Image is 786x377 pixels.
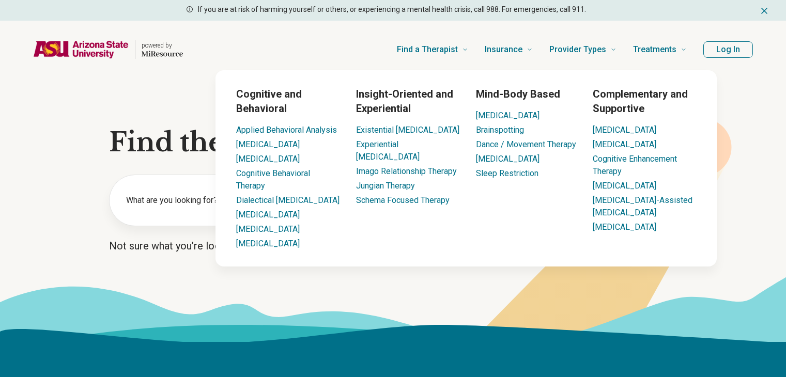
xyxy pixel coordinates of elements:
[549,29,617,70] a: Provider Types
[356,181,415,191] a: Jungian Therapy
[109,239,677,253] p: Not sure what you’re looking for?
[485,42,522,57] span: Insurance
[476,168,538,178] a: Sleep Restriction
[397,29,468,70] a: Find a Therapist
[236,168,310,191] a: Cognitive Behavioral Therapy
[476,139,576,149] a: Dance / Movement Therapy
[593,125,656,135] a: [MEDICAL_DATA]
[485,29,533,70] a: Insurance
[593,154,677,176] a: Cognitive Enhancement Therapy
[703,41,753,58] button: Log In
[593,139,656,149] a: [MEDICAL_DATA]
[633,29,687,70] a: Treatments
[397,42,458,57] span: Find a Therapist
[356,125,459,135] a: Existential [MEDICAL_DATA]
[356,195,450,205] a: Schema Focused Therapy
[356,87,459,116] h3: Insight-Oriented and Experiential
[236,87,340,116] h3: Cognitive and Behavioral
[236,154,300,164] a: [MEDICAL_DATA]
[593,87,696,116] h3: Complementary and Supportive
[549,42,606,57] span: Provider Types
[33,33,183,66] a: Home page
[198,4,586,15] p: If you are at risk of harming yourself or others, or experiencing a mental health crisis, call 98...
[593,222,656,232] a: [MEDICAL_DATA]
[236,239,300,248] a: [MEDICAL_DATA]
[593,195,692,217] a: [MEDICAL_DATA]-Assisted [MEDICAL_DATA]
[236,139,300,149] a: [MEDICAL_DATA]
[236,195,340,205] a: Dialectical [MEDICAL_DATA]
[356,139,420,162] a: Experiential [MEDICAL_DATA]
[109,127,677,158] h1: Find the right mental health care for you
[236,210,300,219] a: [MEDICAL_DATA]
[633,42,676,57] span: Treatments
[153,70,779,266] div: Treatments
[236,224,300,234] a: [MEDICAL_DATA]
[142,41,183,50] p: powered by
[236,125,337,135] a: Applied Behavioral Analysis
[356,166,457,176] a: Imago Relationship Therapy
[126,194,300,207] label: What are you looking for?
[593,181,656,191] a: [MEDICAL_DATA]
[476,125,524,135] a: Brainspotting
[759,4,769,17] button: Dismiss
[476,154,540,164] a: [MEDICAL_DATA]
[476,87,576,101] h3: Mind-Body Based
[476,111,540,120] a: [MEDICAL_DATA]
